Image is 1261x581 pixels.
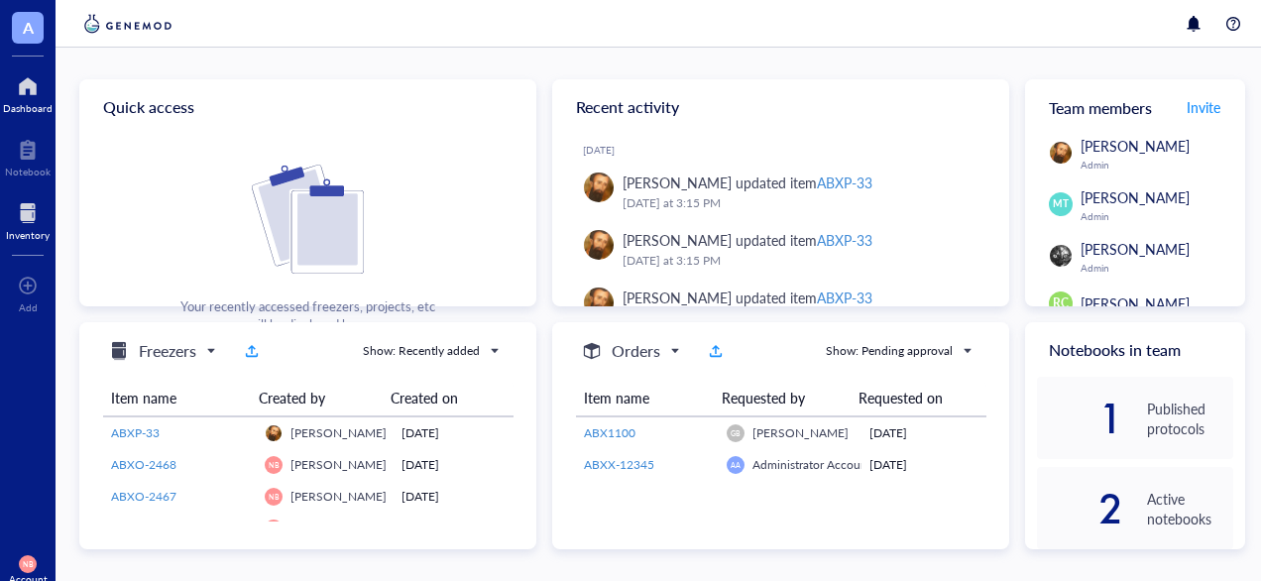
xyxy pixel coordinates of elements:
a: Dashboard [3,70,53,114]
a: ABXO-2468 [111,456,249,474]
span: Administrator Account [752,456,871,473]
span: ABXO-2472 [111,520,176,536]
span: [PERSON_NAME] [290,520,387,536]
span: [PERSON_NAME] [752,424,849,441]
div: Show: Recently added [363,342,480,360]
div: Active notebooks [1147,489,1233,528]
div: ABXP-33 [817,230,872,250]
img: 92be2d46-9bf5-4a00-a52c-ace1721a4f07.jpeg [584,173,614,202]
span: [PERSON_NAME] [290,488,387,505]
div: [DATE] [401,424,506,442]
div: Notebooks in team [1025,322,1245,377]
div: 1 [1037,403,1123,434]
div: [DATE] [401,456,506,474]
div: [DATE] [401,488,506,506]
img: 194d251f-2f82-4463-8fb8-8f750e7a68d2.jpeg [1050,245,1072,267]
div: Published protocols [1147,399,1233,438]
div: [DATE] [869,456,978,474]
span: ABX1100 [584,424,635,441]
div: [PERSON_NAME] updated item [623,229,872,251]
a: Inventory [6,197,50,241]
div: Admin [1081,262,1233,274]
h5: Freezers [139,339,196,363]
div: Notebook [5,166,51,177]
div: ABXP-33 [817,173,872,192]
span: [PERSON_NAME] [290,424,387,441]
img: genemod-logo [79,12,176,36]
th: Requested on [851,380,972,416]
span: ABXX-12345 [584,456,654,473]
a: ABXX-12345 [584,456,711,474]
span: GB [731,429,740,438]
span: A [23,15,34,40]
div: Admin [1081,159,1233,171]
a: [PERSON_NAME] updated itemABXP-33[DATE] at 3:15 PM [568,164,993,221]
th: Requested by [714,380,852,416]
div: [PERSON_NAME] updated item [623,172,872,193]
a: ABXO-2467 [111,488,249,506]
span: [PERSON_NAME] [1081,293,1190,313]
span: [PERSON_NAME] [1081,136,1190,156]
span: ABXO-2468 [111,456,176,473]
th: Item name [103,380,251,416]
a: Notebook [5,134,51,177]
div: [DATE] at 3:15 PM [623,193,977,213]
h5: Orders [612,339,660,363]
div: 2 [1037,493,1123,524]
span: RC [1053,294,1069,312]
img: 92be2d46-9bf5-4a00-a52c-ace1721a4f07.jpeg [584,230,614,260]
div: Admin [1081,210,1233,222]
a: ABXP-33 [111,424,249,442]
span: NB [269,461,279,470]
a: ABX1100 [584,424,711,442]
span: NB [23,560,33,569]
div: Show: Pending approval [826,342,953,360]
span: Invite [1187,97,1220,117]
div: Recent activity [552,79,1009,135]
button: Invite [1186,91,1221,123]
img: Cf+DiIyRRx+BTSbnYhsZzE9to3+AfuhVxcka4spAAAAAElFTkSuQmCC [252,165,364,274]
span: [PERSON_NAME] [290,456,387,473]
span: AA [731,461,741,470]
div: Team members [1025,79,1245,135]
div: Dashboard [3,102,53,114]
div: [DATE] [401,520,506,537]
div: [DATE] at 3:15 PM [623,251,977,271]
span: [PERSON_NAME] [1081,187,1190,207]
a: [PERSON_NAME] updated itemABXP-33[DATE] at 3:15 PM [568,221,993,279]
img: 92be2d46-9bf5-4a00-a52c-ace1721a4f07.jpeg [266,425,282,441]
th: Created on [383,380,499,416]
span: MT [1053,196,1068,211]
span: ABXP-33 [111,424,160,441]
div: Add [19,301,38,313]
div: Quick access [79,79,536,135]
div: Inventory [6,229,50,241]
span: ABXO-2467 [111,488,176,505]
img: 92be2d46-9bf5-4a00-a52c-ace1721a4f07.jpeg [1050,142,1072,164]
th: Item name [576,380,714,416]
th: Created by [251,380,383,416]
span: NB [269,493,279,502]
div: [DATE] [869,424,978,442]
div: Your recently accessed freezers, projects, etc will be displayed here [180,297,435,333]
a: ABXO-2472 [111,520,249,537]
span: [PERSON_NAME] [1081,239,1190,259]
div: [DATE] [583,144,993,156]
